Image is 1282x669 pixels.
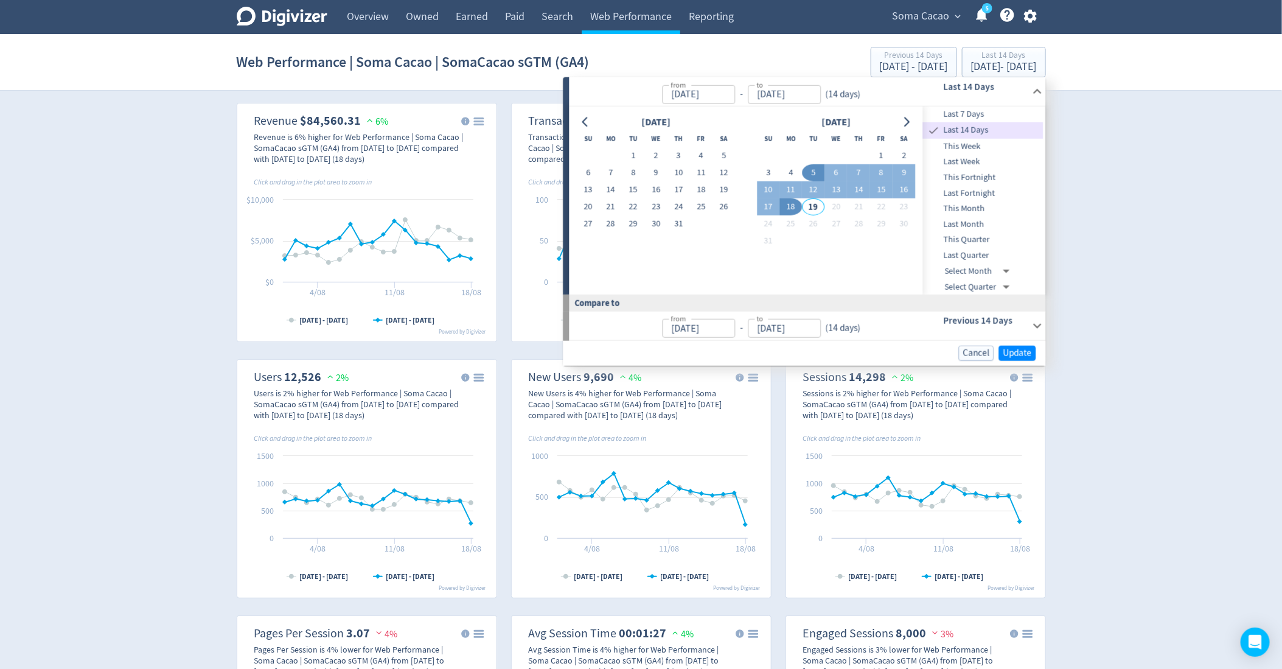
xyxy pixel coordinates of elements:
div: from-to(14 days)Last 14 Days [570,107,1046,295]
h1: Web Performance | Soma Cacao | SomaCacao sGTM (GA4) [237,43,590,82]
text: [DATE] - [DATE] [385,315,434,325]
button: 25 [690,198,712,215]
strong: 9,690 [584,369,615,385]
button: 28 [848,215,870,233]
th: Saturday [712,130,735,147]
text: 1500 [806,450,823,461]
dt: Revenue [254,113,298,128]
th: Thursday [667,130,690,147]
th: Wednesday [825,130,848,147]
div: Select Quarter [945,279,1015,295]
div: Last 14 Days [923,122,1043,139]
span: 4% [617,372,642,384]
div: [DATE] - [DATE] [971,61,1037,72]
button: 14 [848,181,870,198]
button: 22 [870,198,893,215]
div: [DATE] - [DATE] [880,61,948,72]
dt: New Users [529,370,582,385]
text: 11/08 [933,543,953,554]
dt: Pages Per Session [254,626,344,641]
button: 30 [893,215,915,233]
strong: 14,298 [849,369,887,385]
div: [DATE] [818,114,854,131]
label: from [671,313,686,324]
button: 20 [825,198,848,215]
div: Select Month [945,263,1015,279]
text: 18/08 [461,543,481,554]
button: 10 [667,164,690,181]
dt: Sessions [803,370,847,385]
button: 16 [645,181,667,198]
svg: Sessions 11,174 5% [791,365,1040,593]
span: Last 7 Days [923,108,1043,121]
button: 19 [712,181,735,198]
button: 23 [893,198,915,215]
th: Sunday [757,130,779,147]
text: 18/08 [736,543,756,554]
button: 5 [803,164,825,181]
button: 23 [645,198,667,215]
button: 17 [757,198,779,215]
th: Monday [779,130,802,147]
div: - [735,321,748,335]
div: This Month [923,201,1043,217]
text: [DATE] - [DATE] [299,572,348,581]
button: 13 [825,181,848,198]
button: 29 [870,215,893,233]
strong: 3.07 [347,625,371,642]
button: 16 [893,181,915,198]
text: 18/08 [461,287,481,298]
dt: Users [254,370,282,385]
span: expand_more [953,11,964,22]
text: [DATE] - [DATE] [574,572,622,581]
button: Update [999,346,1036,361]
th: Tuesday [622,130,644,147]
div: Compare to [563,295,1046,311]
i: Click and drag in the plot area to zoom in [803,433,921,443]
img: negative-performance.svg [373,628,385,637]
text: 5 [985,4,988,13]
button: 9 [893,164,915,181]
button: 20 [577,198,599,215]
button: 8 [870,164,893,181]
button: 18 [779,198,802,215]
div: Last Week [923,154,1043,170]
span: Last Month [923,218,1043,231]
th: Friday [870,130,893,147]
button: 11 [690,164,712,181]
text: 100 [535,194,548,205]
i: Click and drag in the plot area to zoom in [529,433,647,443]
span: This Week [923,140,1043,153]
text: 500 [261,505,274,516]
text: $5,000 [251,235,274,246]
button: 15 [622,181,644,198]
span: Last Quarter [923,249,1043,262]
button: 2 [893,147,915,164]
strong: 12,526 [285,369,322,385]
div: Sessions is 2% higher for Web Performance | Soma Cacao | SomaCacao sGTM (GA4) from [DATE] to [DAT... [803,388,1014,421]
span: Last 14 Days [941,124,1043,137]
span: This Quarter [923,233,1043,247]
text: [DATE] - [DATE] [299,315,348,325]
button: 11 [779,181,802,198]
text: 500 [810,505,823,516]
button: 22 [622,198,644,215]
span: 2% [889,372,914,384]
div: Transactions is 6% higher for Web Performance | Soma Cacao | SomaCacao sGTM (GA4) from [DATE] to ... [529,131,739,164]
button: 5 [712,147,735,164]
div: - [735,87,748,101]
div: [DATE] [638,114,674,131]
text: $10,000 [246,194,274,205]
strong: 8,000 [896,625,927,642]
img: positive-performance.svg [617,372,629,381]
th: Thursday [848,130,870,147]
text: 0 [544,276,548,287]
div: Last Quarter [923,248,1043,264]
button: 3 [757,164,779,181]
div: Last 7 Days [923,107,1043,122]
a: 5 [982,3,992,13]
button: 29 [622,215,644,233]
text: Powered by Digivizer [439,328,486,335]
text: 11/08 [659,543,679,554]
label: to [756,79,763,89]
